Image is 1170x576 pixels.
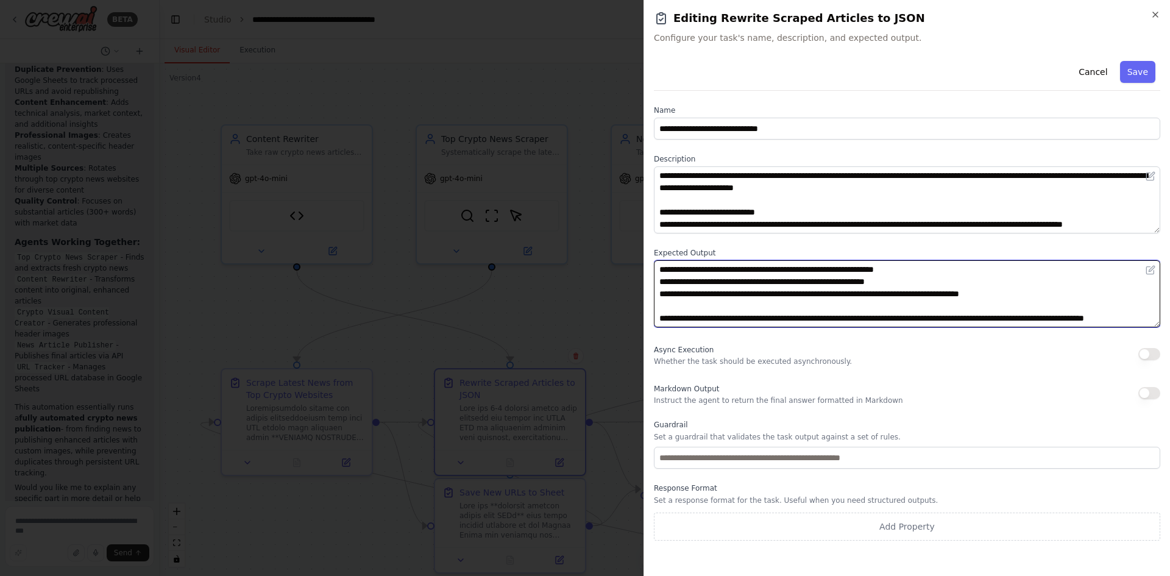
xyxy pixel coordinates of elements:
h2: Editing Rewrite Scraped Articles to JSON [654,10,1160,27]
label: Description [654,154,1160,164]
button: Cancel [1071,61,1115,83]
span: Async Execution [654,346,714,354]
p: Set a guardrail that validates the task output against a set of rules. [654,432,1160,442]
p: Set a response format for the task. Useful when you need structured outputs. [654,496,1160,505]
label: Guardrail [654,420,1160,430]
p: Instruct the agent to return the final answer formatted in Markdown [654,396,903,405]
p: Whether the task should be executed asynchronously. [654,357,852,366]
button: Add Property [654,513,1160,541]
button: Open in editor [1143,169,1158,183]
span: Markdown Output [654,385,719,393]
button: Save [1120,61,1155,83]
label: Name [654,105,1160,115]
span: Configure your task's name, description, and expected output. [654,32,1160,44]
label: Expected Output [654,248,1160,258]
button: Open in editor [1143,263,1158,277]
label: Response Format [654,483,1160,493]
